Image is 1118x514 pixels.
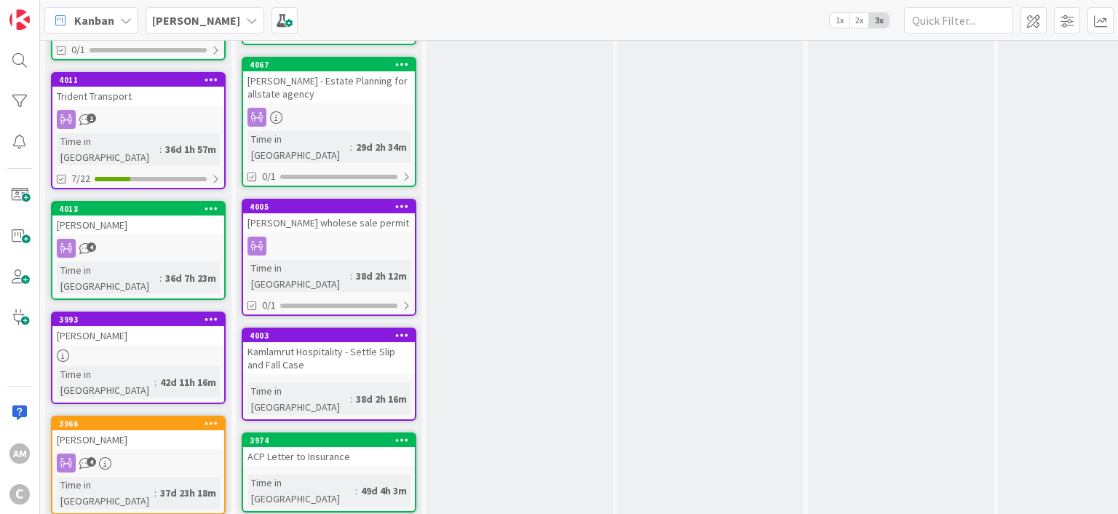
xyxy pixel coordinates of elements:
span: 7/22 [71,171,90,186]
div: ACP Letter to Insurance [243,447,415,466]
div: Time in [GEOGRAPHIC_DATA] [247,131,350,163]
a: 4067[PERSON_NAME] - Estate Planning for allstate agencyTime in [GEOGRAPHIC_DATA]:29d 2h 34m0/1 [242,57,416,187]
a: 4013[PERSON_NAME]Time in [GEOGRAPHIC_DATA]:36d 7h 23m [51,201,226,300]
div: [PERSON_NAME] [52,216,224,234]
div: 38d 2h 12m [352,268,411,284]
span: 3x [869,13,889,28]
span: 0/1 [262,169,276,184]
span: : [350,268,352,284]
div: Time in [GEOGRAPHIC_DATA] [57,366,154,398]
div: 4003 [243,329,415,342]
a: 4003Kamlamrut Hospitality - Settle Slip and Fall CaseTime in [GEOGRAPHIC_DATA]:38d 2h 16m [242,328,416,421]
div: 3993 [59,315,224,325]
div: 3993 [52,313,224,326]
div: Time in [GEOGRAPHIC_DATA] [247,383,350,415]
a: 3974ACP Letter to InsuranceTime in [GEOGRAPHIC_DATA]:49d 4h 3m [242,432,416,513]
div: 4067 [243,58,415,71]
div: [PERSON_NAME] wholese sale permit [243,213,415,232]
div: 4003 [250,331,415,341]
div: 4013 [52,202,224,216]
div: Kamlamrut Hospitality - Settle Slip and Fall Case [243,342,415,374]
div: 4005 [250,202,415,212]
div: 3993[PERSON_NAME] [52,313,224,345]
div: 4005[PERSON_NAME] wholese sale permit [243,200,415,232]
div: [PERSON_NAME] - Estate Planning for allstate agency [243,71,415,103]
div: 3974 [250,435,415,446]
div: 4013 [59,204,224,214]
div: 37d 23h 18m [156,485,220,501]
div: 42d 11h 16m [156,374,220,390]
span: : [154,485,156,501]
div: [PERSON_NAME] [52,430,224,449]
div: 4005 [243,200,415,213]
div: 4011 [59,75,224,85]
div: 4013[PERSON_NAME] [52,202,224,234]
span: : [154,374,156,390]
a: 4011Trident TransportTime in [GEOGRAPHIC_DATA]:36d 1h 57m7/22 [51,72,226,189]
div: 36d 1h 57m [162,141,220,157]
div: 3966[PERSON_NAME] [52,417,224,449]
input: Quick Filter... [904,7,1013,33]
div: Time in [GEOGRAPHIC_DATA] [247,475,355,507]
div: 3966 [52,417,224,430]
img: Visit kanbanzone.com [9,9,30,30]
span: 0/1 [71,42,85,58]
div: 29d 2h 34m [352,139,411,155]
div: Time in [GEOGRAPHIC_DATA] [247,260,350,292]
a: 3993[PERSON_NAME]Time in [GEOGRAPHIC_DATA]:42d 11h 16m [51,312,226,404]
div: 4067[PERSON_NAME] - Estate Planning for allstate agency [243,58,415,103]
a: 4005[PERSON_NAME] wholese sale permitTime in [GEOGRAPHIC_DATA]:38d 2h 12m0/1 [242,199,416,316]
div: 4011Trident Transport [52,74,224,106]
div: 3966 [59,419,224,429]
div: 4011 [52,74,224,87]
div: 4003Kamlamrut Hospitality - Settle Slip and Fall Case [243,329,415,374]
span: 1 [87,114,96,123]
div: Time in [GEOGRAPHIC_DATA] [57,133,159,165]
span: 4 [87,242,96,252]
span: Kanban [74,12,114,29]
span: : [159,141,162,157]
div: 4067 [250,60,415,70]
div: 36d 7h 23m [162,270,220,286]
div: C [9,484,30,505]
div: 3974ACP Letter to Insurance [243,434,415,466]
b: [PERSON_NAME] [152,13,240,28]
div: Trident Transport [52,87,224,106]
div: 49d 4h 3m [357,483,411,499]
span: : [350,391,352,407]
span: : [159,270,162,286]
span: 0/1 [262,298,276,313]
div: Time in [GEOGRAPHIC_DATA] [57,477,154,509]
span: 4 [87,457,96,467]
div: [PERSON_NAME] [52,326,224,345]
div: 38d 2h 16m [352,391,411,407]
span: : [355,483,357,499]
span: : [350,139,352,155]
span: 1x [830,13,849,28]
div: 3974 [243,434,415,447]
span: 2x [849,13,869,28]
div: Time in [GEOGRAPHIC_DATA] [57,262,159,294]
div: AM [9,443,30,464]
